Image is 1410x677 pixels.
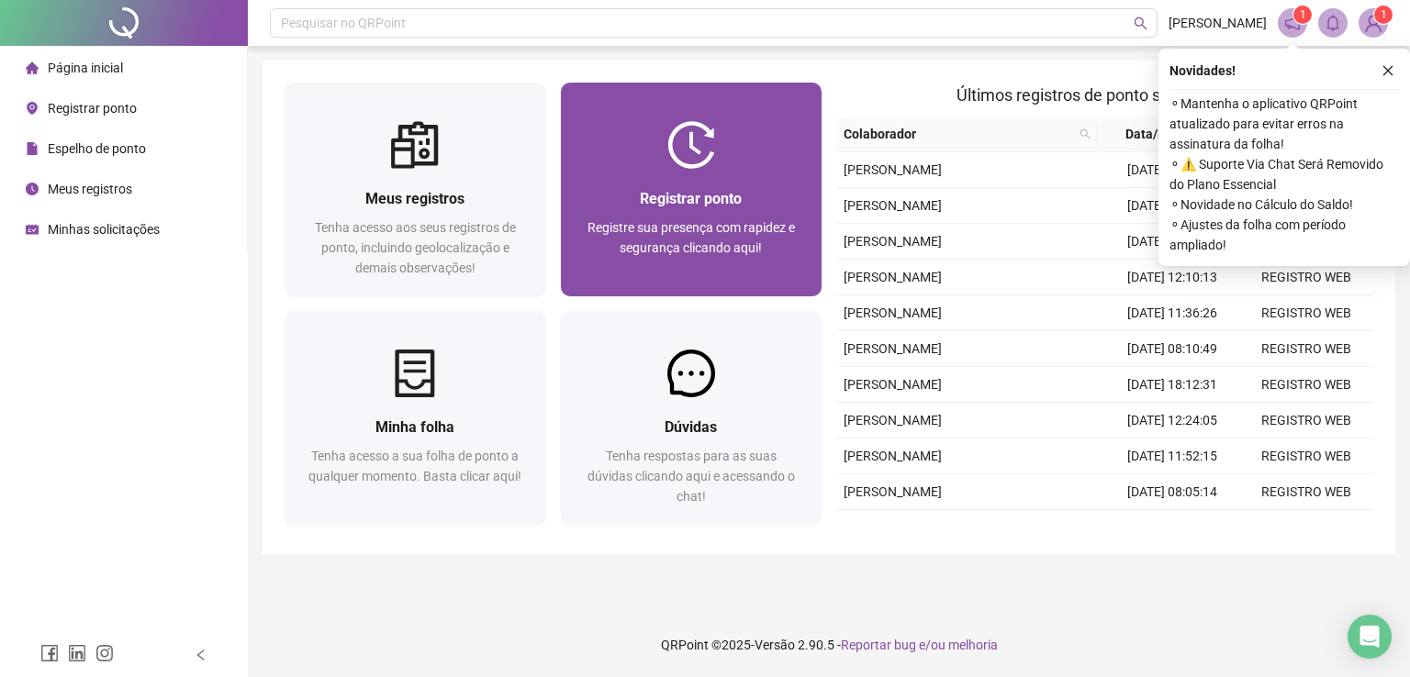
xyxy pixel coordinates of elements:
[1098,117,1228,152] th: Data/Hora
[665,418,717,436] span: Dúvidas
[48,222,160,237] span: Minhas solicitações
[48,61,123,75] span: Página inicial
[844,341,942,356] span: [PERSON_NAME]
[308,449,521,483] span: Tenha acesso a sua folha de ponto a qualquer momento. Basta clicar aqui!
[375,418,454,436] span: Minha folha
[1239,510,1373,546] td: REGISTRO WEB
[1348,615,1392,659] div: Open Intercom Messenger
[1360,9,1387,37] img: 93271
[248,613,1410,677] footer: QRPoint © 2025 - 2.90.5 -
[365,190,464,207] span: Meus registros
[1105,124,1206,144] span: Data/Hora
[1105,474,1239,510] td: [DATE] 08:05:14
[844,270,942,284] span: [PERSON_NAME]
[1105,224,1239,260] td: [DATE] 18:03:04
[844,449,942,463] span: [PERSON_NAME]
[1239,367,1373,403] td: REGISTRO WEB
[1382,64,1394,77] span: close
[844,305,942,320] span: [PERSON_NAME]
[1239,295,1373,331] td: REGISTRO WEB
[26,183,39,195] span: clock-circle
[844,484,942,499] span: [PERSON_NAME]
[315,220,516,275] span: Tenha acesso aos seus registros de ponto, incluindo geolocalização e demais observações!
[40,644,59,662] span: facebook
[1284,15,1301,31] span: notification
[48,101,137,116] span: Registrar ponto
[844,234,942,249] span: [PERSON_NAME]
[285,311,546,525] a: Minha folhaTenha acesso a sua folha de ponto a qualquer momento. Basta clicar aqui!
[26,102,39,115] span: environment
[48,182,132,196] span: Meus registros
[26,223,39,236] span: schedule
[1134,17,1147,30] span: search
[1300,8,1306,21] span: 1
[1239,438,1373,474] td: REGISTRO WEB
[1169,194,1399,215] span: ⚬ Novidade no Cálculo do Saldo!
[587,449,795,504] span: Tenha respostas para as suas dúvidas clicando aqui e acessando o chat!
[561,83,822,296] a: Registrar pontoRegistre sua presença com rapidez e segurança clicando aqui!
[1105,367,1239,403] td: [DATE] 18:12:31
[1105,152,1239,188] td: [DATE] 11:45:46
[1169,61,1236,81] span: Novidades !
[1239,331,1373,367] td: REGISTRO WEB
[26,142,39,155] span: file
[1076,120,1094,148] span: search
[1239,474,1373,510] td: REGISTRO WEB
[755,638,795,652] span: Versão
[844,124,1072,144] span: Colaborador
[1105,510,1239,546] td: [DATE] 18:04:50
[844,413,942,427] span: [PERSON_NAME]
[957,85,1253,105] span: Últimos registros de ponto sincronizados
[1105,295,1239,331] td: [DATE] 11:36:26
[844,162,942,177] span: [PERSON_NAME]
[26,61,39,74] span: home
[1105,260,1239,295] td: [DATE] 12:10:13
[1169,13,1267,33] span: [PERSON_NAME]
[1374,6,1393,24] sup: Atualize o seu contato no menu Meus Dados
[48,141,146,156] span: Espelho de ponto
[1293,6,1312,24] sup: 1
[1325,15,1341,31] span: bell
[285,83,546,296] a: Meus registrosTenha acesso aos seus registros de ponto, incluindo geolocalização e demais observa...
[1105,188,1239,224] td: [DATE] 08:12:09
[1105,331,1239,367] td: [DATE] 08:10:49
[195,649,207,661] span: left
[1169,215,1399,255] span: ⚬ Ajustes da folha com período ampliado!
[1169,94,1399,154] span: ⚬ Mantenha o aplicativo QRPoint atualizado para evitar erros na assinatura da folha!
[841,638,998,652] span: Reportar bug e/ou melhoria
[844,377,942,392] span: [PERSON_NAME]
[1239,403,1373,438] td: REGISTRO WEB
[1169,154,1399,194] span: ⚬ ⚠️ Suporte Via Chat Será Removido do Plano Essencial
[640,190,742,207] span: Registrar ponto
[1080,128,1091,139] span: search
[587,220,795,255] span: Registre sua presença com rapidez e segurança clicando aqui!
[1105,438,1239,474] td: [DATE] 11:52:15
[1105,403,1239,438] td: [DATE] 12:24:05
[561,311,822,525] a: DúvidasTenha respostas para as suas dúvidas clicando aqui e acessando o chat!
[844,198,942,213] span: [PERSON_NAME]
[95,644,114,662] span: instagram
[1239,260,1373,295] td: REGISTRO WEB
[1381,8,1387,21] span: 1
[68,644,86,662] span: linkedin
